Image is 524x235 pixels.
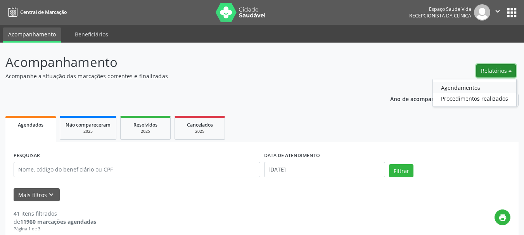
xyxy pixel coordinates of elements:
[14,150,40,162] label: PESQUISAR
[493,7,502,15] i: 
[409,12,471,19] span: Recepcionista da clínica
[66,122,111,128] span: Não compareceram
[180,129,219,134] div: 2025
[5,53,365,72] p: Acompanhamento
[126,129,165,134] div: 2025
[20,9,67,15] span: Central de Marcação
[433,82,516,93] a: Agendamentos
[389,164,413,177] button: Filtrar
[474,4,490,21] img: img
[14,209,96,218] div: 41 itens filtrados
[495,209,510,225] button: print
[5,6,67,19] a: Central de Marcação
[69,27,114,41] a: Beneficiários
[3,27,61,43] a: Acompanhamento
[14,188,60,202] button: Mais filtroskeyboard_arrow_down
[133,122,157,128] span: Resolvidos
[14,162,260,177] input: Nome, código do beneficiário ou CPF
[66,129,111,134] div: 2025
[47,190,55,199] i: keyboard_arrow_down
[187,122,213,128] span: Cancelados
[409,6,471,12] div: Espaço Saude Vida
[432,79,517,107] ul: Relatórios
[5,72,365,80] p: Acompanhe a situação das marcações correntes e finalizadas
[390,94,459,103] p: Ano de acompanhamento
[14,218,96,226] div: de
[498,213,507,222] i: print
[18,122,43,128] span: Agendados
[476,64,516,77] button: Relatórios
[490,4,505,21] button: 
[14,226,96,232] div: Página 1 de 3
[264,150,320,162] label: DATA DE ATENDIMENTO
[264,162,386,177] input: Selecione um intervalo
[433,93,516,104] a: Procedimentos realizados
[20,218,96,225] strong: 11960 marcações agendadas
[505,6,519,19] button: apps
